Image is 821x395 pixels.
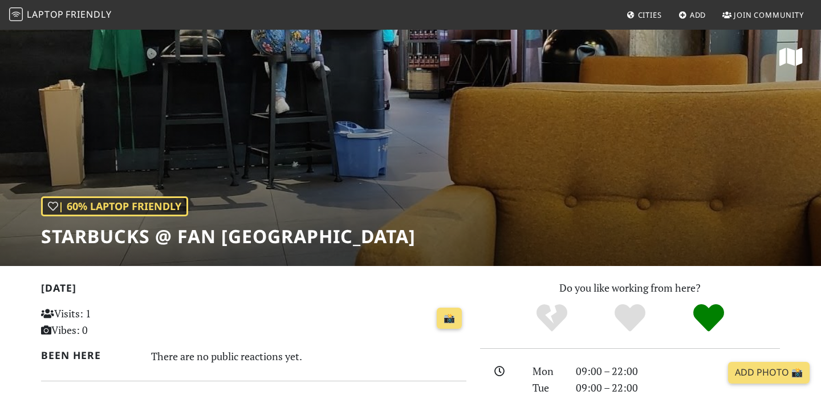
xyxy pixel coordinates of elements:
div: Yes [591,303,669,334]
p: Visits: 1 Vibes: 0 [41,305,174,338]
div: No [513,303,591,334]
h2: Been here [41,349,137,361]
img: LaptopFriendly [9,7,23,21]
div: | 60% Laptop Friendly [41,196,188,216]
div: Mon [526,363,569,380]
span: Add [690,10,706,20]
h1: Starbucks @ Fan [GEOGRAPHIC_DATA] [41,225,416,247]
a: Add [674,5,711,25]
span: Join Community [734,10,804,20]
span: Laptop [27,8,64,21]
a: 📸 [437,308,462,329]
a: Add Photo 📸 [728,362,810,384]
p: Do you like working from here? [480,280,780,296]
span: Cities [638,10,662,20]
div: There are no public reactions yet. [151,347,467,365]
div: 09:00 – 22:00 [569,363,787,380]
a: Cities [622,5,666,25]
a: LaptopFriendly LaptopFriendly [9,5,112,25]
h2: [DATE] [41,282,466,299]
div: Definitely! [669,303,748,334]
span: Friendly [66,8,111,21]
a: Join Community [718,5,808,25]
